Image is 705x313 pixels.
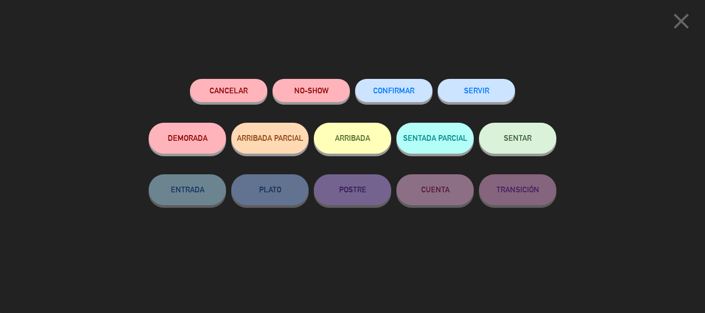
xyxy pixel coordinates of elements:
[373,86,414,95] span: CONFIRMAR
[149,123,226,154] button: DEMORADA
[396,123,474,154] button: SENTADA PARCIAL
[314,174,391,205] button: POSTRE
[231,123,309,154] button: ARRIBADA PARCIAL
[237,134,303,142] span: ARRIBADA PARCIAL
[355,79,432,102] button: CONFIRMAR
[479,123,556,154] button: SENTAR
[314,123,391,154] button: ARRIBADA
[190,79,267,102] button: Cancelar
[668,8,694,34] i: close
[665,8,697,38] button: close
[396,174,474,205] button: CUENTA
[231,174,309,205] button: PLATO
[438,79,515,102] button: SERVIR
[149,174,226,205] button: ENTRADA
[504,134,532,142] span: SENTAR
[273,79,350,102] button: NO-SHOW
[479,174,556,205] button: TRANSICIÓN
